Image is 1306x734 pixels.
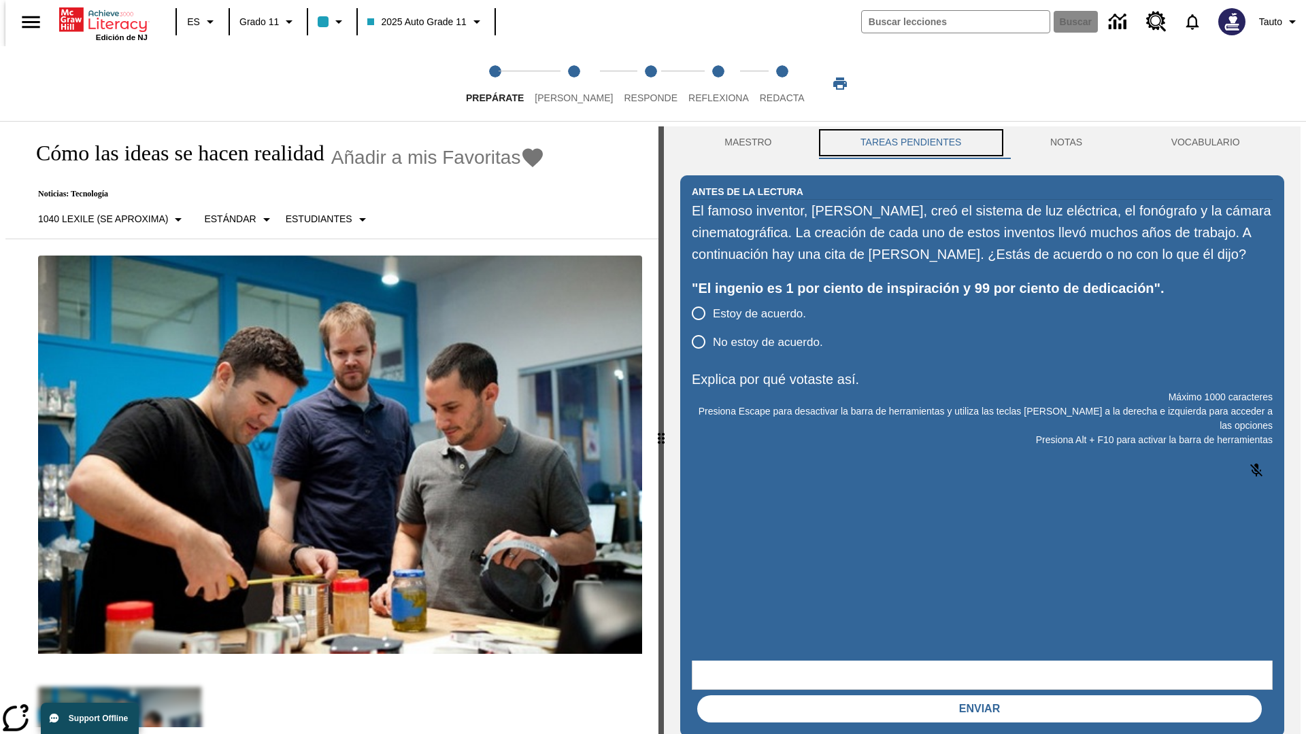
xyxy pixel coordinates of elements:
p: Estudiantes [286,212,352,226]
button: Abrir el menú lateral [11,2,51,42]
p: Estándar [204,212,256,226]
button: El color de la clase es azul claro. Cambiar el color de la clase. [312,10,352,34]
body: Explica por qué votaste así. Máximo 1000 caracteres Presiona Alt + F10 para activar la barra de h... [5,11,199,23]
span: Estoy de acuerdo. [713,305,806,323]
button: Maestro [680,126,816,159]
span: Responde [624,92,677,103]
span: 2025 Auto Grade 11 [367,15,466,29]
button: Seleccionar estudiante [280,207,376,232]
button: Responde step 3 of 5 [613,46,688,121]
p: Presiona Alt + F10 para activar la barra de herramientas [692,433,1273,447]
button: Escoja un nuevo avatar [1210,4,1254,39]
div: poll [692,299,834,356]
input: Buscar campo [862,11,1050,33]
div: Portada [59,5,148,41]
img: El fundador de Quirky, Ben Kaufman prueba un nuevo producto con un compañero de trabajo, Gaz Brow... [38,256,642,654]
button: Grado: Grado 11, Elige un grado [234,10,303,34]
a: Centro de información [1101,3,1138,41]
a: Notificaciones [1175,4,1210,39]
p: Máximo 1000 caracteres [692,390,1273,404]
a: Centro de recursos, Se abrirá en una pestaña nueva. [1138,3,1175,40]
button: Añadir a mis Favoritas - Cómo las ideas se hacen realidad [331,145,546,169]
h2: Antes de la lectura [692,184,803,199]
span: ES [187,15,200,29]
button: Support Offline [41,703,139,734]
span: Grado 11 [239,15,279,29]
button: Tipo de apoyo, Estándar [199,207,280,232]
button: NOTAS [1006,126,1127,159]
div: activity [664,126,1301,734]
button: Prepárate step 1 of 5 [455,46,535,121]
button: Perfil/Configuración [1254,10,1306,34]
span: [PERSON_NAME] [535,92,613,103]
p: Presiona Escape para desactivar la barra de herramientas y utiliza las teclas [PERSON_NAME] a la ... [692,404,1273,433]
div: "El ingenio es 1 por ciento de inspiración y 99 por ciento de dedicación". [692,277,1273,299]
button: Clase: 2025 Auto Grade 11, Selecciona una clase [362,10,490,34]
span: Support Offline [69,714,128,723]
span: Tauto [1259,15,1282,29]
div: El famoso inventor, [PERSON_NAME], creó el sistema de luz eléctrica, el fonógrafo y la cámara cin... [692,200,1273,265]
button: Reflexiona step 4 of 5 [677,46,760,121]
button: Lenguaje: ES, Selecciona un idioma [181,10,224,34]
span: Prepárate [466,92,524,103]
div: reading [5,126,658,727]
button: Lee step 2 of 5 [524,46,624,121]
button: Imprimir [818,71,862,96]
h1: Cómo las ideas se hacen realidad [22,141,324,166]
button: Haga clic para activar la función de reconocimiento de voz [1240,454,1273,487]
button: Seleccione Lexile, 1040 Lexile (Se aproxima) [33,207,192,232]
span: Reflexiona [688,92,749,103]
span: No estoy de acuerdo. [713,334,823,351]
span: Redacta [760,92,805,103]
p: 1040 Lexile (Se aproxima) [38,212,168,226]
img: Avatar [1218,8,1245,35]
p: Noticias: Tecnología [22,189,545,199]
p: Explica por qué votaste así. [692,368,1273,390]
span: Añadir a mis Favoritas [331,147,521,169]
button: VOCABULARIO [1126,126,1284,159]
button: Redacta step 5 of 5 [749,46,816,121]
button: Enviar [697,695,1262,722]
span: Edición de NJ [96,33,148,41]
div: Instructional Panel Tabs [680,126,1284,159]
div: Pulsa la tecla de intro o la barra espaciadora y luego presiona las flechas de derecha e izquierd... [658,126,664,734]
button: TAREAS PENDIENTES [816,126,1006,159]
